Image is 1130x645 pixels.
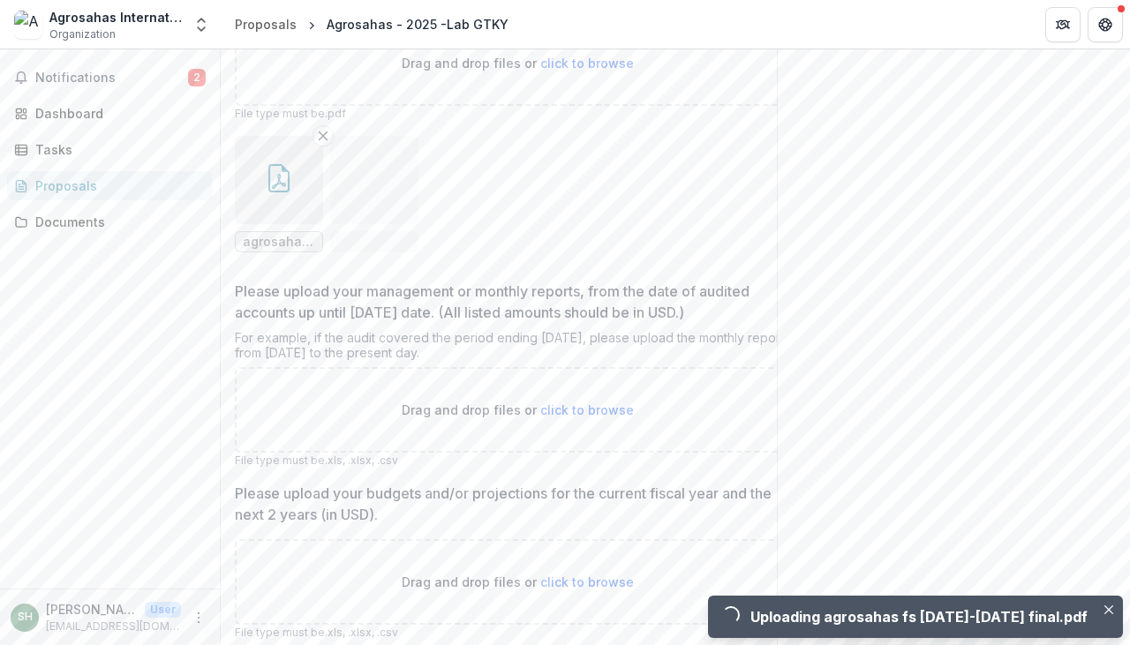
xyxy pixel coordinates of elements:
div: Uploading agrosahas fs [DATE]-[DATE] final.pdf [750,606,1088,627]
span: click to browse [540,574,634,589]
p: File type must be .xls, .xlsx, .csv [235,625,800,641]
button: Open entity switcher [189,7,214,42]
div: Agrosahas - 2025 -Lab GTKY [327,15,508,34]
div: Remove Fileagrosahas fs [DATE]-[DATE] v1.pdf [235,136,323,252]
p: Please upload your management or monthly reports, from the date of audited accounts up until [DAT... [235,281,774,323]
a: Proposals [7,171,213,200]
p: [PERSON_NAME] [46,600,138,619]
button: Notifications2 [7,64,213,92]
p: Drag and drop files or [402,54,634,72]
div: Proposals [35,176,199,195]
div: Dashboard [35,104,199,123]
p: Drag and drop files or [402,573,634,591]
a: Proposals [228,11,304,37]
span: 2 [188,69,206,86]
nav: breadcrumb [228,11,516,37]
p: File type must be .xls, .xlsx, .csv [235,453,800,469]
a: Dashboard [7,99,213,128]
p: Please upload your budgets and/or projections for the current fiscal year and the next 2 years (i... [235,483,774,525]
div: Sachin Hanwate [18,611,33,623]
p: User [145,602,181,618]
div: Agrosahas International Pvt Ltd [49,8,182,26]
button: Close [1098,599,1119,620]
p: Drag and drop files or [402,401,634,419]
span: Notifications [35,71,188,86]
div: For example, if the audit covered the period ending [DATE], please upload the monthly reports fro... [235,330,800,367]
span: click to browse [540,56,634,71]
div: Proposals [235,15,297,34]
span: Organization [49,26,116,42]
a: Documents [7,207,213,236]
span: click to browse [540,402,634,417]
p: [EMAIL_ADDRESS][DOMAIN_NAME] [46,619,181,634]
div: Notifications-bottom-right [701,589,1130,645]
div: Tasks [35,140,199,159]
div: Documents [35,213,199,231]
p: File type must be .pdf [235,106,800,122]
span: agrosahas fs [DATE]-[DATE] v1.pdf [243,235,315,250]
button: Partners [1045,7,1081,42]
button: More [188,607,209,628]
button: Remove File [313,125,334,146]
button: Get Help [1088,7,1123,42]
a: Tasks [7,135,213,164]
img: Agrosahas International Pvt Ltd [14,11,42,39]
